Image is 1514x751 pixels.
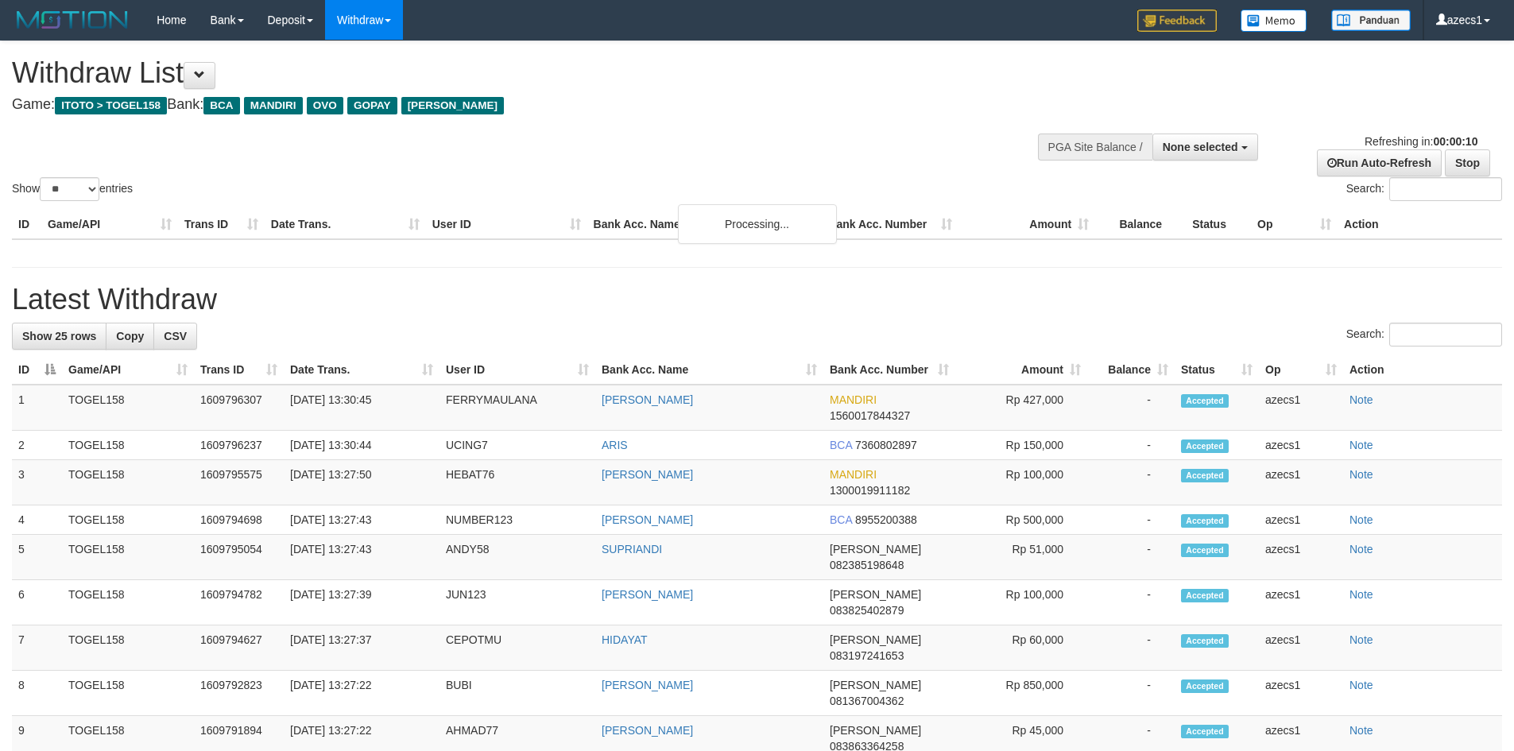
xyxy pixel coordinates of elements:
[1346,177,1502,201] label: Search:
[830,649,904,662] span: Copy 083197241653 to clipboard
[1349,543,1373,556] a: Note
[602,439,628,451] a: ARIS
[602,724,693,737] a: [PERSON_NAME]
[830,695,904,707] span: Copy 081367004362 to clipboard
[855,513,917,526] span: Copy 8955200388 to clipboard
[1087,671,1175,716] td: -
[284,385,439,431] td: [DATE] 13:30:45
[822,210,958,239] th: Bank Acc. Number
[12,284,1502,315] h1: Latest Withdraw
[12,431,62,460] td: 2
[595,355,823,385] th: Bank Acc. Name: activate to sort column ascending
[955,535,1087,580] td: Rp 51,000
[1163,141,1238,153] span: None selected
[12,57,993,89] h1: Withdraw List
[855,439,917,451] span: Copy 7360802897 to clipboard
[1259,580,1343,625] td: azecs1
[830,604,904,617] span: Copy 083825402879 to clipboard
[284,460,439,505] td: [DATE] 13:27:50
[1349,679,1373,691] a: Note
[12,355,62,385] th: ID: activate to sort column descending
[439,385,595,431] td: FERRYMAULANA
[602,543,662,556] a: SUPRIANDI
[830,409,910,422] span: Copy 1560017844327 to clipboard
[1349,468,1373,481] a: Note
[602,468,693,481] a: [PERSON_NAME]
[830,439,852,451] span: BCA
[1137,10,1217,32] img: Feedback.jpg
[1343,355,1502,385] th: Action
[830,468,877,481] span: MANDIRI
[426,210,587,239] th: User ID
[1349,588,1373,601] a: Note
[955,431,1087,460] td: Rp 150,000
[1259,535,1343,580] td: azecs1
[958,210,1095,239] th: Amount
[401,97,504,114] span: [PERSON_NAME]
[823,355,955,385] th: Bank Acc. Number: activate to sort column ascending
[1433,135,1477,148] strong: 00:00:10
[830,513,852,526] span: BCA
[439,535,595,580] td: ANDY58
[284,431,439,460] td: [DATE] 13:30:44
[439,431,595,460] td: UCING7
[1349,439,1373,451] a: Note
[12,385,62,431] td: 1
[830,559,904,571] span: Copy 082385198648 to clipboard
[194,431,284,460] td: 1609796237
[602,679,693,691] a: [PERSON_NAME]
[1181,514,1229,528] span: Accepted
[1365,135,1477,148] span: Refreshing in:
[1259,431,1343,460] td: azecs1
[1241,10,1307,32] img: Button%20Memo.svg
[830,588,921,601] span: [PERSON_NAME]
[1038,134,1152,161] div: PGA Site Balance /
[1349,633,1373,646] a: Note
[955,355,1087,385] th: Amount: activate to sort column ascending
[1259,385,1343,431] td: azecs1
[602,633,648,646] a: HIDAYAT
[1259,460,1343,505] td: azecs1
[439,355,595,385] th: User ID: activate to sort column ascending
[194,505,284,535] td: 1609794698
[194,460,284,505] td: 1609795575
[12,625,62,671] td: 7
[12,671,62,716] td: 8
[55,97,167,114] span: ITOTO > TOGEL158
[194,535,284,580] td: 1609795054
[62,431,194,460] td: TOGEL158
[1175,355,1259,385] th: Status: activate to sort column ascending
[1186,210,1251,239] th: Status
[194,385,284,431] td: 1609796307
[62,460,194,505] td: TOGEL158
[1181,725,1229,738] span: Accepted
[12,97,993,113] h4: Game: Bank:
[1087,505,1175,535] td: -
[12,8,133,32] img: MOTION_logo.png
[602,393,693,406] a: [PERSON_NAME]
[1181,394,1229,408] span: Accepted
[1259,505,1343,535] td: azecs1
[1152,134,1258,161] button: None selected
[1259,625,1343,671] td: azecs1
[62,385,194,431] td: TOGEL158
[1445,149,1490,176] a: Stop
[1389,177,1502,201] input: Search:
[106,323,154,350] a: Copy
[1349,724,1373,737] a: Note
[284,355,439,385] th: Date Trans.: activate to sort column ascending
[955,580,1087,625] td: Rp 100,000
[830,484,910,497] span: Copy 1300019911182 to clipboard
[1087,625,1175,671] td: -
[22,330,96,343] span: Show 25 rows
[12,460,62,505] td: 3
[439,460,595,505] td: HEBAT76
[830,543,921,556] span: [PERSON_NAME]
[602,588,693,601] a: [PERSON_NAME]
[1259,671,1343,716] td: azecs1
[830,724,921,737] span: [PERSON_NAME]
[284,625,439,671] td: [DATE] 13:27:37
[12,580,62,625] td: 6
[1181,679,1229,693] span: Accepted
[955,460,1087,505] td: Rp 100,000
